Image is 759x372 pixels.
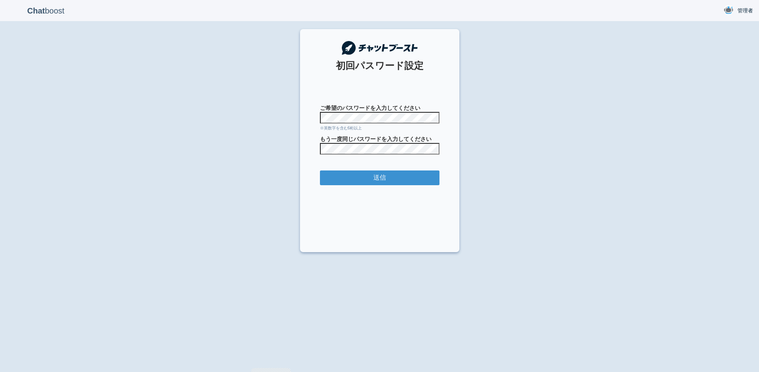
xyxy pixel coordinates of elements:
span: 管理者 [737,7,753,15]
img: User Image [724,5,734,15]
b: Chat [27,6,45,15]
span: もう一度同じパスワードを入力してください [320,135,439,143]
p: boost [6,1,86,21]
input: 送信 [320,170,439,185]
span: ご希望のパスワードを入力してください [320,104,439,112]
div: ※英数字を含む6桁以上 [320,125,439,131]
div: 初回パスワード設定 [320,59,439,72]
img: チャットブースト [342,41,418,55]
